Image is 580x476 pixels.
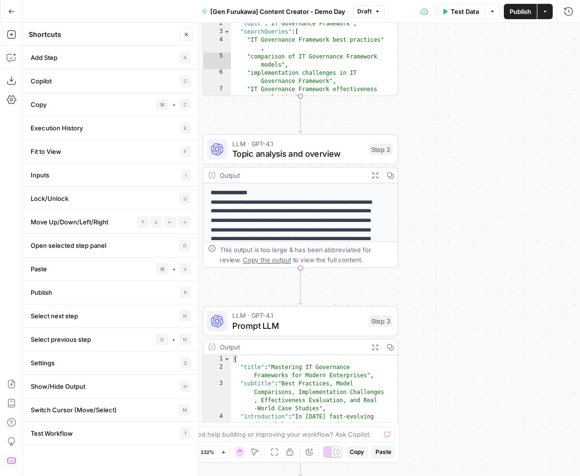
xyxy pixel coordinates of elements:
[31,53,57,62] span: Add Step
[224,355,231,363] span: Toggle code folding, rows 1 through 32
[504,4,537,19] button: Publish
[182,169,191,181] span: I
[31,217,108,227] span: Move Up/Down/Left/Right
[31,194,68,203] span: Lock/Unlock
[436,4,485,19] button: Test Data
[224,28,231,36] span: Toggle code folding, rows 3 through 9
[346,446,368,458] button: Copy
[203,355,231,363] div: 1
[232,311,364,321] span: LLM · GPT-4.1
[369,143,393,155] div: Step 2
[232,319,364,332] span: Prompt LLM
[31,123,83,133] span: Execution History
[203,20,231,28] div: 2
[31,311,78,321] span: Select next step
[180,287,191,298] span: P
[203,28,231,36] div: 3
[31,429,73,438] span: Test Workflow
[31,382,85,391] span: Show/Hide Output
[31,264,47,274] span: Paste
[180,146,191,157] span: F
[203,380,231,413] div: 3
[451,7,479,16] span: Test Data
[178,216,191,228] span: →
[164,216,176,228] span: ←
[220,244,393,265] div: This output is too large & has been abbreviated for review. to view the full content.
[180,75,191,87] span: C
[31,76,52,86] span: Copilot
[180,381,191,392] span: H
[201,448,214,456] span: 132%
[203,36,231,52] div: 4
[510,7,531,16] span: Publish
[180,357,191,369] span: S
[220,170,364,180] div: Output
[150,216,162,228] span: ↓
[179,334,191,345] span: N
[232,139,364,149] span: LLM · GPT-4.1
[29,30,177,39] div: Shortcuts
[31,170,49,180] span: Inputs
[31,358,55,368] span: Settings
[203,306,398,440] div: LLM · GPT-4.1Prompt LLMStep 3Output{ "title":"Mastering IT Governance Frameworks for Modern Enter...
[180,99,191,110] span: C
[243,256,291,264] span: Copy the output
[137,216,148,228] span: ↑
[357,7,372,16] span: Draft
[375,448,391,456] span: Paste
[156,99,191,110] div: +
[31,241,106,250] span: Open selected step panel
[203,53,231,69] div: 5
[31,147,61,156] span: Fit to View
[196,4,351,19] button: [Gen Furukawa] Content Creator - Demo Day
[31,335,91,344] span: Select previous step
[298,268,302,304] g: Edge from step_2 to step_3
[369,315,393,327] div: Step 3
[156,334,191,345] div: +
[203,85,231,102] div: 7
[232,147,364,160] span: Topic analysis and overview
[203,363,231,380] div: 2
[179,404,191,416] span: M
[353,5,385,18] button: Draft
[180,52,191,63] span: A
[156,99,169,110] span: ⌘
[180,122,191,134] span: E
[31,288,52,297] span: Publish
[210,7,345,16] span: [Gen Furukawa] Content Creator - Demo Day
[179,310,191,322] span: N
[156,263,191,275] div: +
[31,405,117,415] span: Switch Cursor (Move/Select)
[180,428,191,439] span: T
[179,240,191,251] span: O
[220,342,364,352] div: Output
[350,448,364,456] span: Copy
[156,263,169,275] span: ⌘
[180,193,191,204] span: U
[372,446,395,458] button: Paste
[180,263,191,275] span: V
[203,69,231,85] div: 6
[156,334,168,345] span: ⇧
[298,96,302,133] g: Edge from step_1 to step_2
[31,100,46,109] span: Copy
